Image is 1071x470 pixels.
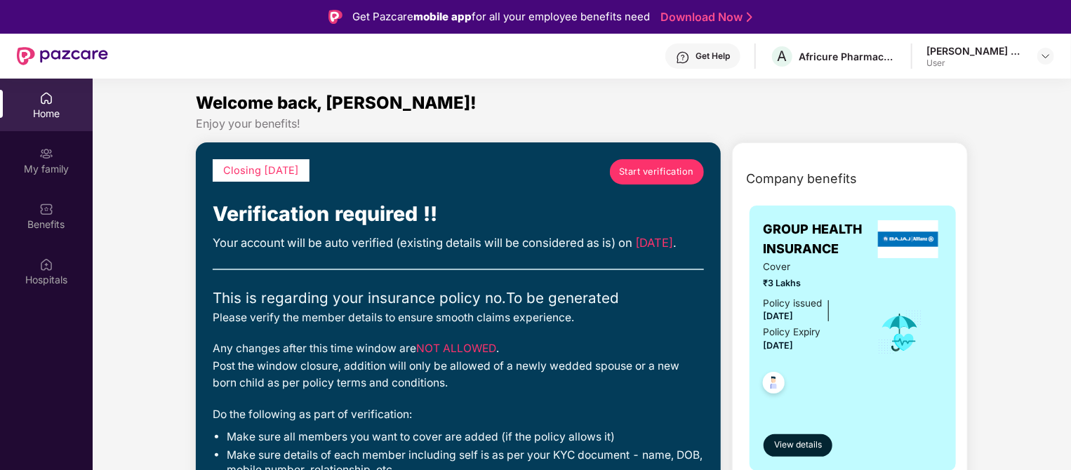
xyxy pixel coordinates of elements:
span: ₹3 Lakhs [764,276,858,290]
span: Start verification [619,165,694,179]
span: GROUP HEALTH INSURANCE [764,220,875,260]
div: Any changes after this time window are . Post the window closure, addition will only be allowed o... [213,340,704,391]
div: Verification required !! [213,199,704,230]
span: Company benefits [747,169,858,189]
div: [PERSON_NAME] K M [926,44,1025,58]
img: svg+xml;base64,PHN2ZyBpZD0iRHJvcGRvd24tMzJ4MzIiIHhtbG5zPSJodHRwOi8vd3d3LnczLm9yZy8yMDAwL3N2ZyIgd2... [1040,51,1051,62]
a: Download Now [660,10,748,25]
img: svg+xml;base64,PHN2ZyBpZD0iQmVuZWZpdHMiIHhtbG5zPSJodHRwOi8vd3d3LnczLm9yZy8yMDAwL3N2ZyIgd2lkdGg9Ij... [39,202,53,216]
span: View details [774,438,822,452]
img: Stroke [747,10,752,25]
img: Logo [328,10,342,24]
span: NOT ALLOWED [416,342,496,355]
strong: mobile app [413,10,472,23]
a: Start verification [610,159,704,184]
button: View details [764,434,833,457]
img: insurerLogo [878,220,938,258]
span: [DATE] [635,236,673,250]
span: A [778,48,787,65]
div: User [926,58,1025,69]
img: svg+xml;base64,PHN2ZyBpZD0iSG9tZSIgeG1sbnM9Imh0dHA6Ly93d3cudzMub3JnLzIwMDAvc3ZnIiB3aWR0aD0iMjAiIG... [39,91,53,105]
span: [DATE] [764,340,794,351]
div: Do the following as part of verification: [213,406,704,423]
div: Your account will be auto verified (existing details will be considered as is) on . [213,234,704,252]
span: [DATE] [764,311,794,321]
div: Please verify the member details to ensure smooth claims experience. [213,309,704,326]
div: This is regarding your insurance policy no. To be generated [213,287,704,309]
div: Get Pazcare for all your employee benefits need [352,8,650,25]
img: svg+xml;base64,PHN2ZyBpZD0iSG9zcGl0YWxzIiB4bWxucz0iaHR0cDovL3d3dy53My5vcmcvMjAwMC9zdmciIHdpZHRoPS... [39,257,53,271]
li: Make sure all members you want to cover are added (if the policy allows it) [227,430,704,445]
span: Closing [DATE] [223,164,299,177]
img: New Pazcare Logo [17,47,108,65]
div: Policy Expiry [764,325,821,340]
div: Get Help [696,51,730,62]
div: Policy issued [764,296,823,311]
img: svg+xml;base64,PHN2ZyBpZD0iSGVscC0zMngzMiIgeG1sbnM9Imh0dHA6Ly93d3cudzMub3JnLzIwMDAvc3ZnIiB3aWR0aD... [676,51,690,65]
div: Africure Pharmaceuticals ([GEOGRAPHIC_DATA]) Private [799,50,897,63]
span: Welcome back, [PERSON_NAME]! [196,93,477,113]
img: svg+xml;base64,PHN2ZyB4bWxucz0iaHR0cDovL3d3dy53My5vcmcvMjAwMC9zdmciIHdpZHRoPSI0OC45NDMiIGhlaWdodD... [757,368,791,402]
img: svg+xml;base64,PHN2ZyB3aWR0aD0iMjAiIGhlaWdodD0iMjAiIHZpZXdCb3g9IjAgMCAyMCAyMCIgZmlsbD0ibm9uZSIgeG... [39,147,53,161]
img: icon [877,309,923,356]
div: Enjoy your benefits! [196,116,968,131]
span: Cover [764,260,858,274]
